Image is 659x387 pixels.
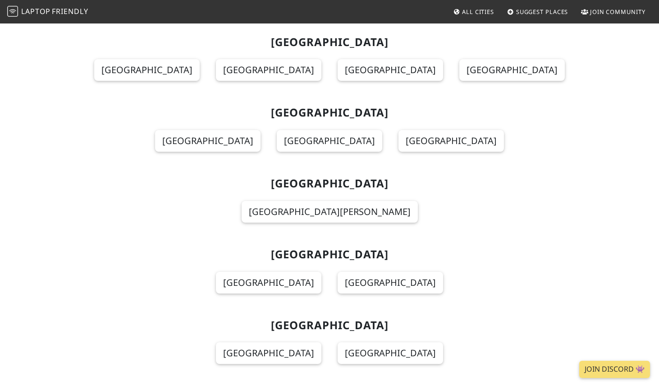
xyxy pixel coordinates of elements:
[462,8,494,16] span: All Cities
[338,342,443,364] a: [GEOGRAPHIC_DATA]
[503,4,572,20] a: Suggest Places
[449,4,498,20] a: All Cities
[52,6,88,16] span: Friendly
[216,272,321,294] a: [GEOGRAPHIC_DATA]
[398,130,504,152] a: [GEOGRAPHIC_DATA]
[216,342,321,364] a: [GEOGRAPHIC_DATA]
[155,130,261,152] a: [GEOGRAPHIC_DATA]
[338,272,443,294] a: [GEOGRAPHIC_DATA]
[37,177,622,190] h2: [GEOGRAPHIC_DATA]
[338,59,443,81] a: [GEOGRAPHIC_DATA]
[7,4,88,20] a: LaptopFriendly LaptopFriendly
[577,4,649,20] a: Join Community
[516,8,568,16] span: Suggest Places
[37,319,622,332] h2: [GEOGRAPHIC_DATA]
[277,130,382,152] a: [GEOGRAPHIC_DATA]
[37,36,622,49] h2: [GEOGRAPHIC_DATA]
[94,59,200,81] a: [GEOGRAPHIC_DATA]
[216,59,321,81] a: [GEOGRAPHIC_DATA]
[590,8,645,16] span: Join Community
[242,201,418,223] a: [GEOGRAPHIC_DATA][PERSON_NAME]
[21,6,50,16] span: Laptop
[459,59,565,81] a: [GEOGRAPHIC_DATA]
[7,6,18,17] img: LaptopFriendly
[37,248,622,261] h2: [GEOGRAPHIC_DATA]
[37,106,622,119] h2: [GEOGRAPHIC_DATA]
